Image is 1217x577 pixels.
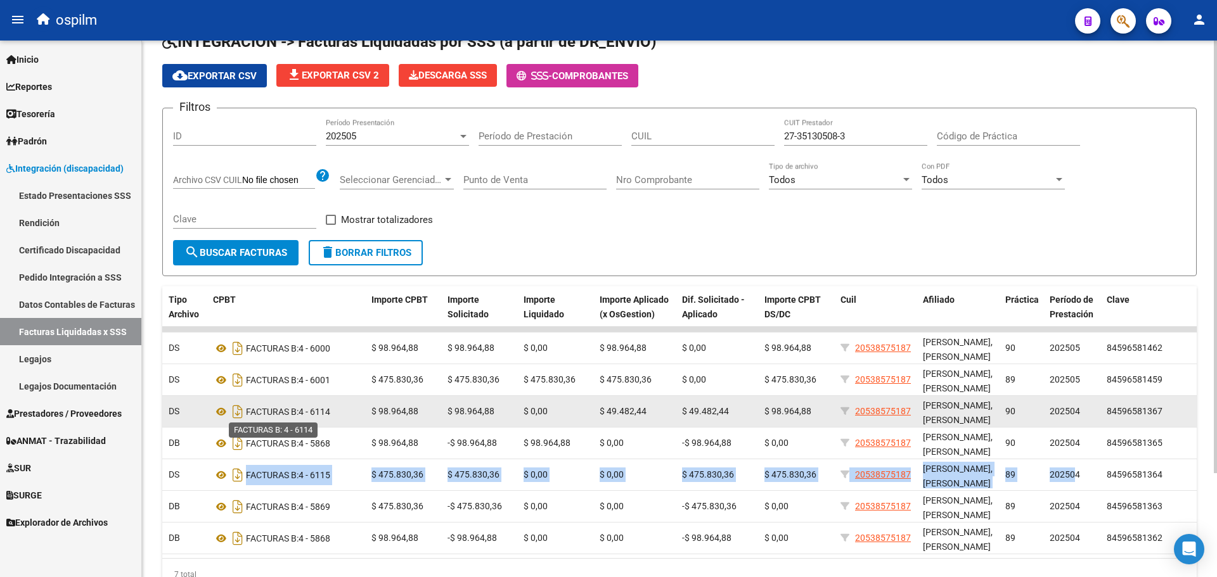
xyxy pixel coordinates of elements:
span: FACTURAS B: [246,438,299,448]
span: $ 475.830,36 [448,469,499,479]
span: $ 98.964,88 [371,406,418,416]
datatable-header-cell: CPBT [208,286,366,342]
span: 202504 [1050,501,1080,511]
span: $ 475.830,36 [682,469,734,479]
span: 84596581362 [1107,533,1162,543]
span: SURGE [6,488,42,502]
span: 202505 [1050,343,1080,353]
i: Descargar documento [229,497,246,517]
span: 20538575187 [855,343,911,353]
span: 89 [1005,533,1015,543]
span: $ 98.964,88 [600,343,647,353]
span: $ 0,00 [600,501,624,511]
span: Borrar Filtros [320,247,411,258]
div: 4 - 5868 [213,433,361,453]
button: Descarga SSS [399,64,497,87]
span: 202505 [326,130,356,142]
span: Importe CPBT DS/DC [764,295,821,319]
app-download-masive: Descarga masiva de comprobantes (adjuntos) [399,64,497,87]
span: Exportar CSV [172,70,257,82]
datatable-header-cell: Importe CPBT [366,286,442,342]
div: 4 - 5869 [213,497,361,517]
i: Descargar documento [229,370,246,390]
datatable-header-cell: Clave [1102,286,1197,342]
span: 89 [1005,374,1015,384]
span: [PERSON_NAME], [PERSON_NAME] [923,400,993,425]
span: [PERSON_NAME], [PERSON_NAME] [923,527,993,552]
span: 84596581367 [1107,406,1162,416]
i: Descargar documento [229,465,246,485]
div: 4 - 5868 [213,528,361,548]
i: Descargar documento [229,402,246,422]
span: Práctica [1005,295,1039,305]
span: 89 [1005,469,1015,479]
span: Prestadores / Proveedores [6,407,122,421]
span: $ 475.830,36 [764,374,816,384]
span: Importe Liquidado [524,295,564,319]
span: 90 [1005,343,1015,353]
span: Exportar CSV 2 [287,70,379,81]
div: 4 - 6114 [213,402,361,422]
span: 202504 [1050,533,1080,543]
span: $ 98.964,88 [764,343,811,353]
i: Descargar documento [229,433,246,453]
span: $ 0,00 [764,533,789,543]
span: 89 [1005,501,1015,511]
span: Descarga SSS [409,70,487,81]
span: [PERSON_NAME], [PERSON_NAME] [923,337,993,362]
mat-icon: cloud_download [172,68,188,83]
datatable-header-cell: Importe Solicitado [442,286,518,342]
span: $ 0,00 [764,501,789,511]
i: Descargar documento [229,338,246,358]
span: 20538575187 [855,374,911,384]
span: 84596581363 [1107,501,1162,511]
span: $ 98.964,88 [371,343,418,353]
span: FACTURAS B: [246,533,299,543]
datatable-header-cell: Período de Prestación [1045,286,1102,342]
span: [PERSON_NAME], [PERSON_NAME] [923,432,993,457]
span: -$ 98.964,88 [682,533,731,543]
span: Todos [922,174,948,186]
h3: Filtros [173,98,217,116]
span: 90 [1005,406,1015,416]
span: DB [169,533,180,543]
span: 84596581364 [1107,469,1162,479]
span: $ 0,00 [524,533,548,543]
span: Seleccionar Gerenciador [340,174,442,186]
span: ANMAT - Trazabilidad [6,434,106,448]
button: Buscar Facturas [173,240,299,265]
span: Período de Prestación [1050,295,1093,319]
span: $ 0,00 [524,343,548,353]
span: $ 0,00 [764,438,789,448]
span: 84596581365 [1107,438,1162,448]
span: $ 0,00 [524,501,548,511]
span: $ 0,00 [524,469,548,479]
button: Exportar CSV [162,64,267,87]
span: Tipo Archivo [169,295,199,319]
span: 202505 [1050,374,1080,384]
div: 4 - 6000 [213,338,361,358]
span: 202504 [1050,438,1080,448]
span: SUR [6,461,31,475]
span: FACTURAS B: [246,407,299,417]
span: Reportes [6,80,52,94]
span: $ 49.482,44 [600,406,647,416]
span: $ 0,00 [682,374,706,384]
span: -$ 98.964,88 [682,438,731,448]
span: $ 98.964,88 [448,343,494,353]
span: 90 [1005,438,1015,448]
span: $ 0,00 [600,533,624,543]
mat-icon: delete [320,244,335,260]
span: 20538575187 [855,406,911,416]
span: -$ 98.964,88 [448,533,497,543]
span: INTEGRACION -> Facturas Liquidadas por SSS (a partir de DR_ENVIO) [162,33,656,51]
span: Padrón [6,134,47,148]
span: $ 98.964,88 [448,406,494,416]
span: $ 475.830,36 [764,469,816,479]
span: $ 98.964,88 [764,406,811,416]
span: DS [169,406,179,416]
span: Tesorería [6,107,55,121]
span: Cuil [840,295,856,305]
span: DB [169,438,180,448]
span: $ 475.830,36 [371,469,423,479]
